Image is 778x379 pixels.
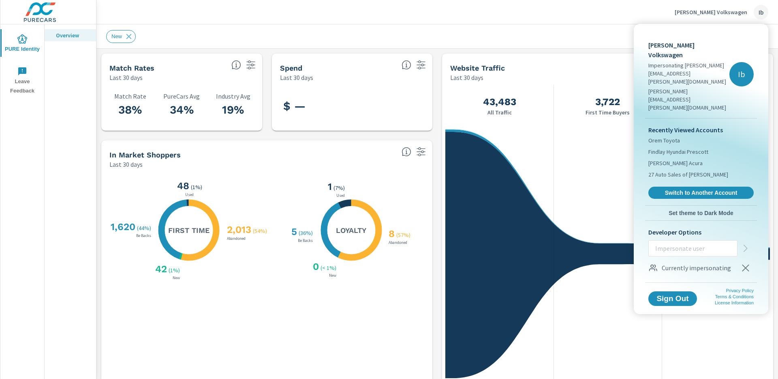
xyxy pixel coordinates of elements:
[648,159,703,167] span: [PERSON_NAME] Acura
[648,291,697,306] button: Sign Out
[729,62,754,86] div: Ib
[648,136,680,144] span: Orem Toyota
[726,288,754,293] a: Privacy Policy
[648,170,728,179] span: 27 Auto Sales of [PERSON_NAME]
[648,227,754,237] p: Developer Options
[648,40,729,60] p: [PERSON_NAME] Volkswagen
[653,189,749,196] span: Switch to Another Account
[655,295,690,302] span: Sign Out
[715,294,754,299] a: Terms & Conditions
[648,87,729,112] p: [PERSON_NAME][EMAIL_ADDRESS][PERSON_NAME][DOMAIN_NAME]
[649,238,737,259] input: Impersonate user
[645,206,757,220] button: Set theme to Dark Mode
[662,263,731,273] p: Currently impersonating
[648,61,729,86] p: Impersonating [PERSON_NAME][EMAIL_ADDRESS][PERSON_NAME][DOMAIN_NAME]
[648,209,754,217] span: Set theme to Dark Mode
[715,300,754,305] a: License Information
[648,125,754,135] p: Recently Viewed Accounts
[648,187,754,199] a: Switch to Another Account
[648,148,708,156] span: Findlay Hyundai Prescott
